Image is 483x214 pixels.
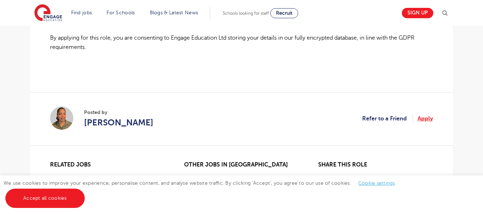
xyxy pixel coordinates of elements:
h2: Other jobs in [GEOGRAPHIC_DATA] [184,161,299,168]
a: Blogs & Latest News [150,10,198,15]
h2: Share this role [318,161,433,172]
a: Accept all cookies [5,189,85,208]
span: Recruit [276,10,292,16]
img: Engage Education [34,4,62,22]
a: Apply [418,114,433,123]
a: Recruit [270,8,298,18]
h2: Related jobs [50,161,165,168]
a: Chemistry Teacher – Haringey >Extra information [184,174,299,189]
a: For Schools [107,10,135,15]
a: Cookie settings [358,180,395,186]
span: We use cookies to improve your experience, personalise content, and analyse website traffic. By c... [4,180,402,201]
p: ​​​​​​​ [50,59,433,68]
span: Posted by [84,109,153,116]
a: Chemistry Teacher – Haringey >Extra information [50,174,165,189]
a: Find jobs [71,10,92,15]
a: Sign up [402,8,433,18]
span: Schools looking for staff [223,11,269,16]
a: Refer to a Friend [362,114,413,123]
p: By applying for this role, you are consenting to Engage Education Ltd storing your details in our... [50,33,433,52]
a: [PERSON_NAME] [84,116,153,129]
p: ​​​​​​​ [50,76,433,85]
